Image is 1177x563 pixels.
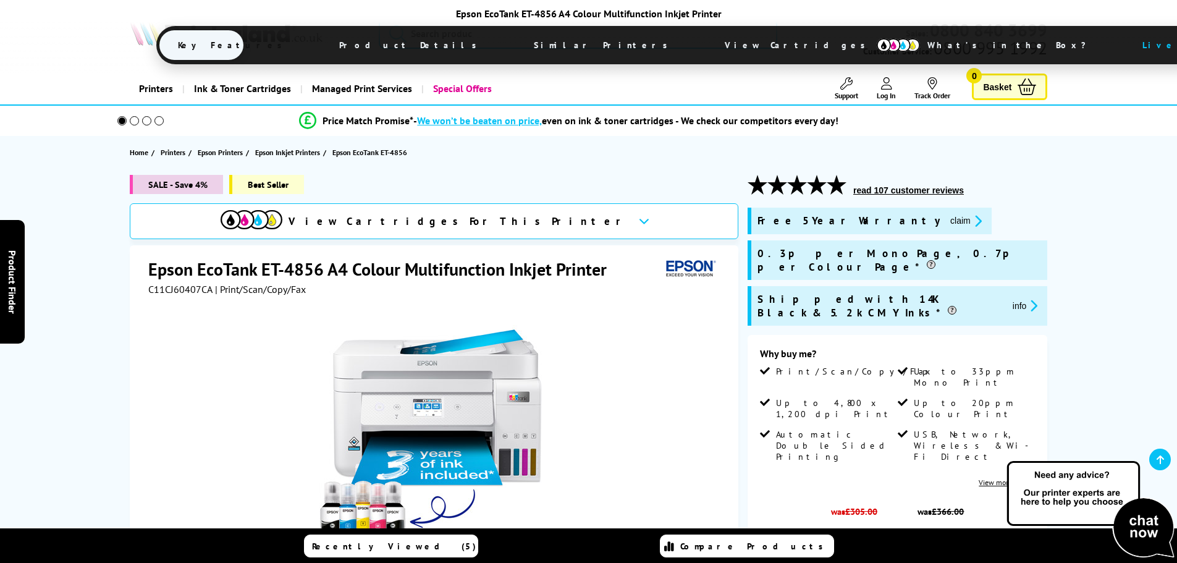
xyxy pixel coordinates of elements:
[148,283,213,295] span: C11CJ60407CA
[983,78,1011,95] span: Basket
[130,146,148,159] span: Home
[877,77,896,100] a: Log In
[156,7,1021,20] div: Epson EcoTank ET-4856 A4 Colour Multifunction Inkjet Printer
[972,74,1047,100] a: Basket 0
[776,366,935,377] span: Print/Scan/Copy/Fax
[947,214,985,228] button: promo-description
[911,499,971,517] span: was
[850,185,968,196] button: read 107 customer reviews
[332,146,407,159] span: Epson EcoTank ET-4856
[932,506,964,517] strike: £366.00
[914,429,1032,462] span: USB, Network, Wireless & Wi-Fi Direct
[914,366,1032,388] span: Up to 33ppm Mono Print
[198,146,246,159] a: Epson Printers
[757,214,940,228] span: Free 5 Year Warranty
[255,146,323,159] a: Epson Inkjet Printers
[304,535,478,557] a: Recently Viewed (5)
[130,146,151,159] a: Home
[101,110,1038,132] li: modal_Promise
[914,397,1032,420] span: Up to 20ppm Colour Print
[229,175,304,194] span: Best Seller
[130,175,223,194] span: SALE - Save 4%
[911,523,971,546] span: £351.60
[182,73,300,104] a: Ink & Toner Cartridges
[1009,298,1042,313] button: promo-description
[332,146,410,159] a: Epson EcoTank ET-4856
[1004,459,1177,561] img: Open Live Chat window
[312,541,476,552] span: Recently Viewed (5)
[845,506,877,517] strike: £305.00
[680,541,830,552] span: Compare Products
[215,283,306,295] span: | Print/Scan/Copy/Fax
[515,30,693,60] span: Similar Printers
[877,91,896,100] span: Log In
[835,91,858,100] span: Support
[161,146,185,159] span: Printers
[966,68,982,83] span: 0
[300,73,421,104] a: Managed Print Services
[824,523,884,546] span: £293.00
[979,478,1035,487] a: View more details
[757,292,1003,320] span: Shipped with 14K Black & 5.2k CMY Inks*
[221,210,282,229] img: View Cartridges
[6,250,19,313] span: Product Finder
[660,535,834,557] a: Compare Products
[914,77,950,100] a: Track Order
[824,499,884,517] span: was
[255,146,320,159] span: Epson Inkjet Printers
[421,73,501,104] a: Special Offers
[194,73,291,104] span: Ink & Toner Cartridges
[321,30,502,60] span: Product Details
[877,38,920,52] img: cmyk-icon.svg
[413,114,838,127] div: - even on ink & toner cartridges - We check our competitors every day!
[776,429,895,462] span: Automatic Double Sided Printing
[130,73,182,104] a: Printers
[417,114,542,127] span: We won’t be beaten on price,
[198,146,243,159] span: Epson Printers
[161,146,188,159] a: Printers
[314,320,557,562] img: Epson EcoTank ET-4856
[776,397,895,420] span: Up to 4,800 x 1,200 dpi Print
[706,29,895,61] span: View Cartridges
[323,114,413,127] span: Price Match Promise*
[757,247,1041,274] span: 0.3p per Mono Page, 0.7p per Colour Page*
[289,214,628,228] span: View Cartridges For This Printer
[760,347,1035,366] div: Why buy me?
[159,30,307,60] span: Key Features
[148,258,619,281] h1: Epson EcoTank ET-4856 A4 Colour Multifunction Inkjet Printer
[909,30,1116,60] span: What’s in the Box?
[661,258,718,281] img: Epson
[835,77,858,100] a: Support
